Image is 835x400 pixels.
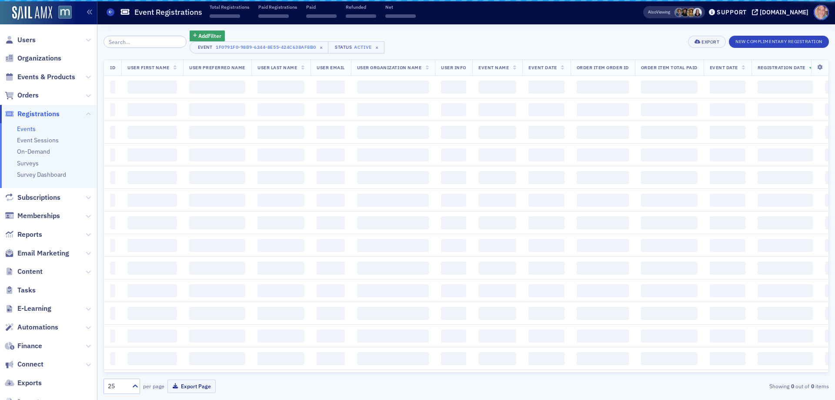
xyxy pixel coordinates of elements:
span: Add Filter [198,32,221,40]
span: ‌ [758,216,813,229]
span: ‌ [577,216,629,229]
span: ‌ [357,148,429,161]
span: ‌ [317,171,344,184]
strong: 0 [789,382,795,390]
a: Email Marketing [5,249,69,258]
a: Registrations [5,109,60,119]
span: Order Item Order ID [577,64,629,71]
span: ‌ [528,81,564,94]
a: Events [17,125,36,133]
span: ‌ [257,307,304,320]
a: E-Learning [5,304,51,313]
span: Lauren McDonough [681,8,690,17]
span: ‌ [317,194,344,207]
span: ‌ [758,284,813,297]
button: Event1f0791f0-98b9-6244-8e55-424c638af8b0× [190,41,329,54]
a: Surveys [17,159,39,167]
span: ‌ [758,239,813,252]
h1: Event Registrations [134,7,202,17]
span: ‌ [528,307,564,320]
span: Exports [17,378,42,388]
span: ‌ [189,171,245,184]
span: ‌ [641,262,698,275]
span: Event Name [478,64,509,71]
span: ‌ [127,239,177,252]
span: ‌ [189,194,245,207]
span: User Last Name [257,64,297,71]
span: ‌ [357,307,429,320]
span: ‌ [110,239,115,252]
span: ‌ [110,126,115,139]
span: ‌ [189,307,245,320]
span: ‌ [641,148,698,161]
div: 25 [108,382,127,391]
span: ‌ [441,103,466,116]
div: Export [701,40,719,44]
span: ‌ [441,262,466,275]
span: Event Date [528,64,557,71]
p: Paid [306,4,337,10]
span: ‌ [478,81,516,94]
span: ‌ [317,307,344,320]
a: Orders [5,91,39,100]
span: Event Date [710,64,738,71]
span: Chris Dougherty [675,8,684,17]
img: SailAMX [58,6,72,19]
span: ‌ [641,307,698,320]
span: ID [110,64,115,71]
span: ‌ [528,262,564,275]
span: ‌ [110,81,115,94]
span: ‌ [441,307,466,320]
span: ‌ [710,352,745,365]
span: ‌ [577,171,629,184]
span: ‌ [317,216,344,229]
span: ‌ [127,307,177,320]
span: ‌ [528,148,564,161]
span: ‌ [110,352,115,365]
span: ‌ [189,126,245,139]
span: Registrations [17,109,60,119]
span: ‌ [357,216,429,229]
span: ‌ [441,352,466,365]
span: Memberships [17,211,60,221]
span: Orders [17,91,39,100]
a: Automations [5,323,58,332]
span: ‌ [441,171,466,184]
span: × [317,44,325,51]
span: ‌ [478,216,516,229]
span: ‌ [258,14,289,18]
span: ‌ [110,216,115,229]
a: Event Sessions [17,136,59,144]
span: ‌ [641,216,698,229]
span: Email Marketing [17,249,69,258]
a: Tasks [5,286,36,295]
span: ‌ [110,307,115,320]
span: ‌ [210,14,240,18]
span: ‌ [641,171,698,184]
span: ‌ [478,239,516,252]
span: ‌ [528,239,564,252]
span: ‌ [357,126,429,139]
a: Reports [5,230,42,239]
span: ‌ [577,352,629,365]
span: User Preferred Name [189,64,245,71]
span: ‌ [257,262,304,275]
span: Finance [17,341,42,351]
span: Events & Products [17,72,75,82]
span: ‌ [127,81,177,94]
a: View Homepage [52,6,72,20]
span: ‌ [441,216,466,229]
span: ‌ [710,216,745,229]
span: ‌ [641,329,698,343]
span: Kelly Brown [693,8,702,17]
span: Tasks [17,286,36,295]
span: ‌ [189,284,245,297]
span: Order Item Total Paid [641,64,698,71]
span: ‌ [317,103,344,116]
span: ‌ [110,103,115,116]
span: ‌ [710,171,745,184]
span: ‌ [577,262,629,275]
p: Refunded [346,4,376,10]
span: ‌ [317,329,344,343]
span: ‌ [357,284,429,297]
